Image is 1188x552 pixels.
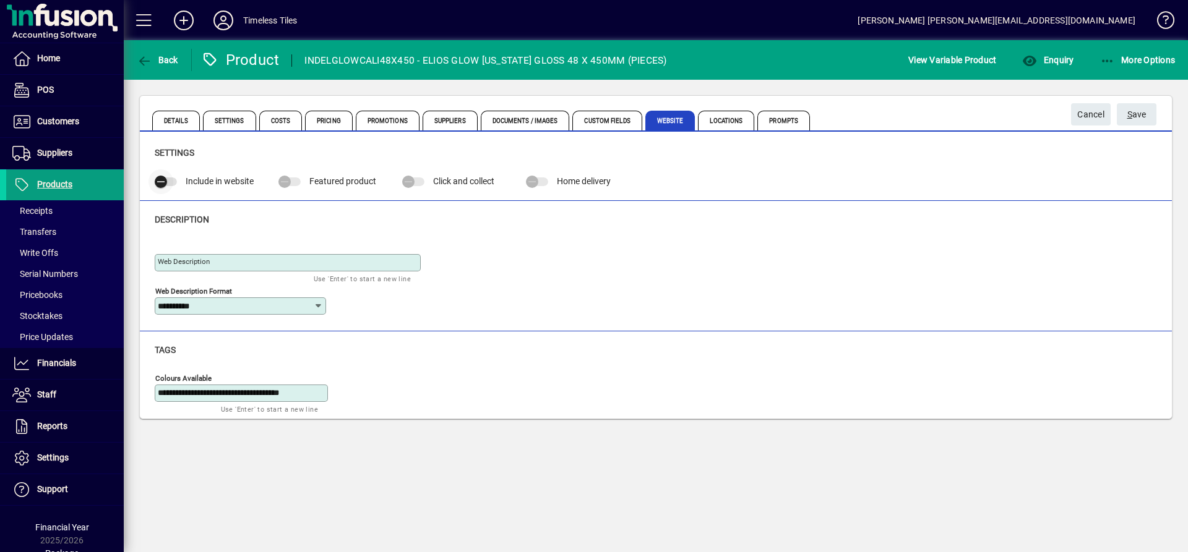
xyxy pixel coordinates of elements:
[164,9,204,32] button: Add
[37,421,67,431] span: Reports
[6,221,124,242] a: Transfers
[204,9,243,32] button: Profile
[6,411,124,442] a: Reports
[1100,55,1176,65] span: More Options
[314,271,411,286] mat-hint: Use 'Enter' to start a new line
[6,106,124,137] a: Customers
[572,111,642,130] span: Custom Fields
[1127,109,1132,119] span: S
[905,49,999,71] button: View Variable Product
[203,111,256,130] span: Settings
[37,358,76,368] span: Financials
[1019,49,1077,71] button: Enquiry
[12,290,62,300] span: Pricebooks
[645,111,695,130] span: Website
[155,345,176,355] span: Tags
[124,49,192,71] app-page-header-button: Back
[1117,103,1156,125] button: Save
[37,148,72,158] span: Suppliers
[6,284,124,305] a: Pricebooks
[221,402,318,416] mat-hint: Use 'Enter' to start a new line
[6,326,124,347] a: Price Updates
[201,50,280,70] div: Product
[243,11,297,30] div: Timeless Tiles
[481,111,570,130] span: Documents / Images
[152,111,200,130] span: Details
[6,43,124,74] a: Home
[186,176,254,186] span: Include in website
[433,176,494,186] span: Click and collect
[155,373,212,382] mat-label: Colours Available
[37,179,72,189] span: Products
[6,305,124,326] a: Stocktakes
[6,200,124,221] a: Receipts
[37,389,56,399] span: Staff
[35,522,89,532] span: Financial Year
[12,311,62,321] span: Stocktakes
[12,248,58,258] span: Write Offs
[356,111,420,130] span: Promotions
[6,348,124,379] a: Financials
[6,380,124,410] a: Staff
[259,111,303,130] span: Costs
[6,75,124,106] a: POS
[137,55,178,65] span: Back
[158,257,210,266] mat-label: Web Description
[6,474,124,505] a: Support
[155,214,209,224] span: Description
[155,286,232,295] mat-label: Web Description Format
[6,138,124,169] a: Suppliers
[858,11,1135,30] div: [PERSON_NAME] [PERSON_NAME][EMAIL_ADDRESS][DOMAIN_NAME]
[1097,49,1179,71] button: More Options
[12,332,73,342] span: Price Updates
[6,263,124,284] a: Serial Numbers
[1127,104,1147,125] span: ave
[134,49,181,71] button: Back
[304,51,666,70] div: INDELGLOWCALI48X450 - ELIOS GLOW [US_STATE] GLOSS 48 X 450MM (PIECES)
[757,111,810,130] span: Prompts
[37,53,60,63] span: Home
[698,111,754,130] span: Locations
[12,227,56,237] span: Transfers
[37,85,54,95] span: POS
[908,50,996,70] span: View Variable Product
[1022,55,1074,65] span: Enquiry
[6,242,124,263] a: Write Offs
[6,443,124,473] a: Settings
[37,116,79,126] span: Customers
[1148,2,1173,43] a: Knowledge Base
[37,484,68,494] span: Support
[423,111,478,130] span: Suppliers
[37,452,69,462] span: Settings
[309,176,376,186] span: Featured product
[557,176,611,186] span: Home delivery
[305,111,353,130] span: Pricing
[12,206,53,216] span: Receipts
[12,269,78,279] span: Serial Numbers
[1071,103,1111,125] button: Cancel
[155,148,194,158] span: Settings
[1077,104,1104,125] span: Cancel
